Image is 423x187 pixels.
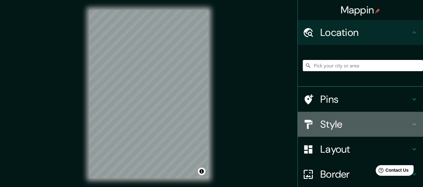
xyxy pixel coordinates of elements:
[303,60,423,71] input: Pick your city or area
[298,112,423,137] div: Style
[320,118,410,130] h4: Style
[298,20,423,45] div: Location
[298,162,423,187] div: Border
[320,168,410,180] h4: Border
[341,4,380,16] h4: Mappin
[198,168,205,175] button: Toggle attribution
[375,8,380,13] img: pin-icon.png
[367,163,416,180] iframe: Help widget launcher
[298,137,423,162] div: Layout
[320,143,410,155] h4: Layout
[320,93,410,106] h4: Pins
[298,87,423,112] div: Pins
[320,26,410,39] h4: Location
[89,10,209,178] canvas: Map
